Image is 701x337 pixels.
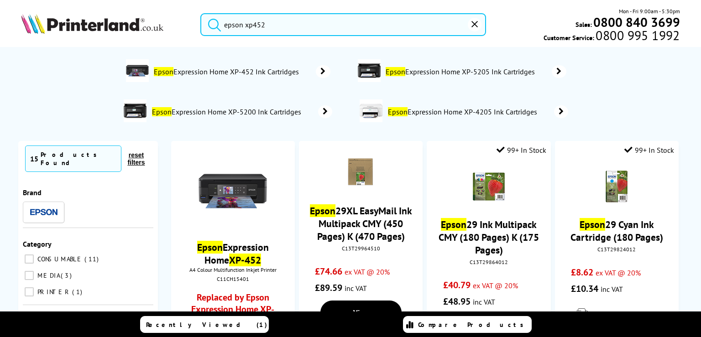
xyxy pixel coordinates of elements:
a: Printerland Logo [21,14,189,36]
img: Epson-XP-245-Ink-Cyan-Small.gif [601,171,633,202]
span: View [353,308,369,317]
span: inc VAT [345,284,367,293]
span: 15 [30,154,38,163]
img: Epson-XP-245-Ink-XLMultipack-EasyMail-Small.gif [345,157,377,189]
a: Epson29 Cyan Ink Cartridge (180 Pages) [570,218,663,244]
span: £74.66 [315,265,342,277]
span: Category [23,239,52,249]
mark: XP-452 [229,254,261,266]
img: C11CK61401-deptimage.jpg [124,99,146,122]
div: C13T29824012 [562,246,672,253]
span: inc VAT [601,285,623,294]
span: 0800 995 1992 [594,31,680,40]
span: 1 [72,288,84,296]
span: 3 [61,271,74,280]
a: Recently Viewed (1) [140,316,269,333]
img: C11CK65402-conspage.jpg [360,99,382,122]
img: C11CK61401-deptimage.jpg [358,59,381,82]
div: 99+ In Stock [624,145,674,155]
span: ex VAT @ 20% [596,268,641,277]
a: Compare Products [403,316,532,333]
span: Expression Home XP-5205 Ink Cartridges [385,67,539,76]
span: £8.62 [571,266,593,278]
div: 99+ In Stock [497,145,546,155]
span: Next Day Delivery* [592,309,657,319]
span: £48.95 [443,296,471,307]
span: £89.59 [315,282,342,294]
span: Customer Service: [544,31,680,42]
div: C13T29864012 [434,259,544,265]
a: EpsonExpression Home XP-4205 Ink Cartridges [387,99,568,124]
a: Epson29 Ink Multipack CMY (180 Pages) K (175 Pages) [439,218,539,256]
a: Epson29XL EasyMail Ink Multipack CMY (450 Pages) K (470 Pages) [310,204,412,243]
span: Expression Home XP-5200 Ink Cartridges [151,107,304,116]
mark: Epson [152,107,172,116]
span: inc VAT [473,297,495,306]
span: Mon - Fri 9:00am - 5:30pm [619,7,680,16]
span: £10.34 [571,283,598,295]
a: EpsonExpression Home XP-452 Ink Cartridges [153,59,330,84]
img: Printerland Logo [21,14,163,34]
input: MEDIA 3 [25,271,34,280]
button: reset filters [121,151,151,166]
a: View [320,301,402,324]
a: EpsonExpression Home XP-5200 Ink Cartridges [151,99,332,124]
div: modal_delivery [560,301,674,327]
mark: Epson [197,241,223,254]
div: C13T29964510 [306,245,416,252]
span: CONSUMABLE [35,255,84,263]
mark: Epson [154,67,173,76]
mark: Epson [580,218,605,231]
a: EpsonExpression HomeXP-452 [197,241,269,266]
span: £40.79 [443,279,471,291]
span: MEDIA [35,271,60,280]
span: Sales: [575,20,592,29]
span: ex VAT @ 20% [473,281,518,290]
mark: Epson [441,218,466,231]
a: 0800 840 3699 [592,18,680,26]
img: Epson [30,209,58,216]
input: PRINTER 1 [25,287,34,296]
span: A4 Colour Multifunction Inkjet Printer [176,266,290,273]
a: EpsonExpression Home XP-5205 Ink Cartridges [385,59,566,84]
input: Sea [200,13,486,36]
mark: Epson [388,107,408,116]
span: Expression Home XP-4205 Ink Cartridges [387,107,540,116]
div: Products Found [41,150,116,167]
img: C11CH15401-conspage.jpg [126,59,149,82]
a: Replaced by Epson Expression Home XP-4200 [187,291,279,332]
div: C11CH15401 [178,275,288,282]
input: CONSUMABLE 11 [25,254,34,264]
mark: Epson [310,204,335,217]
span: Compare Products [418,321,528,329]
span: ex VAT @ 20% [345,267,390,276]
b: 0800 840 3699 [593,14,680,31]
span: Expression Home XP-452 Ink Cartridges [153,67,303,76]
img: Epson-XP-245-Ink-STD-Multipack-Small.gif [473,171,505,202]
img: Epson-Expression-Home-XP-452-front-small.jpg [199,157,267,225]
span: 11 [84,255,101,263]
mark: Epson [386,67,405,76]
span: PRINTER [35,288,71,296]
span: Brand [23,188,42,197]
span: Recently Viewed (1) [146,321,267,329]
